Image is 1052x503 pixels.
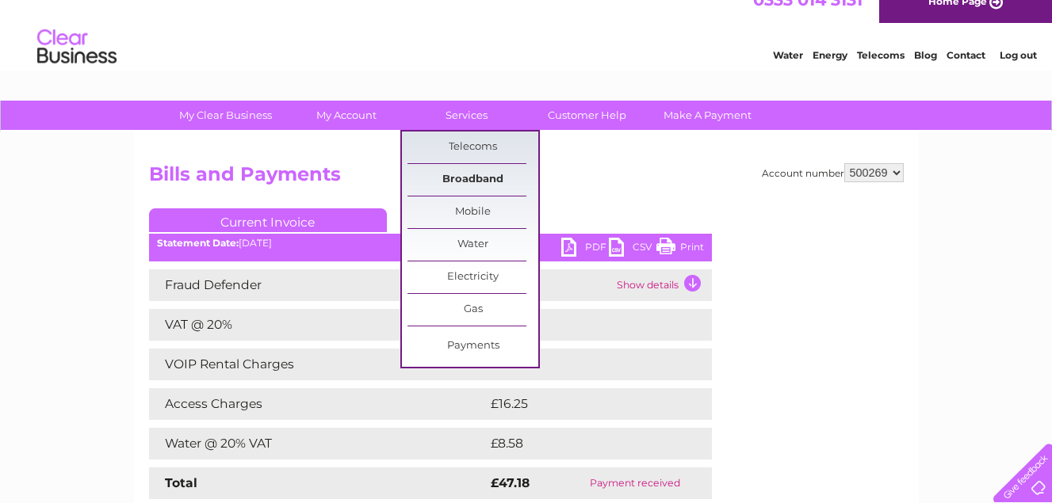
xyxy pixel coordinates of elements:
td: Show details [613,269,712,301]
strong: Total [165,475,197,490]
a: Blog [914,67,937,79]
h2: Bills and Payments [149,163,904,193]
td: Payment received [559,467,711,499]
a: Log out [1000,67,1037,79]
a: CSV [609,238,656,261]
a: Water [773,67,803,79]
a: My Account [281,101,411,130]
a: Broadband [407,164,538,196]
a: Electricity [407,261,538,293]
td: £3.51 [487,269,613,301]
img: logo.png [36,41,117,90]
strong: £47.18 [491,475,530,490]
td: VAT @ 20% [149,309,487,341]
a: Telecoms [857,67,905,79]
b: Statement Date: [157,237,239,249]
a: Energy [813,67,847,79]
div: Account number [762,163,904,182]
a: Print [656,238,704,261]
a: Customer Help [522,101,652,130]
a: Contact [947,67,985,79]
a: Payments [407,330,538,362]
td: Water @ 20% VAT [149,428,487,459]
a: Make A Payment [642,101,773,130]
td: £16.25 [487,388,679,420]
a: My Clear Business [160,101,291,130]
td: £10.98 [487,349,679,380]
a: PDF [561,238,609,261]
div: Clear Business is a trading name of Verastar Limited (registered in [GEOGRAPHIC_DATA] No. 3667643... [152,9,901,77]
td: Fraud Defender [149,269,487,301]
a: Telecoms [407,131,538,163]
a: 0333 014 3131 [753,8,863,28]
a: Services [401,101,532,130]
a: Water [407,229,538,261]
td: £8.58 [487,428,675,459]
a: Gas [407,294,538,326]
a: Mobile [407,196,538,228]
a: Current Invoice [149,208,387,232]
div: [DATE] [149,238,712,249]
td: Access Charges [149,388,487,420]
td: VOIP Rental Charges [149,349,487,380]
td: £7.86 [487,309,675,341]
